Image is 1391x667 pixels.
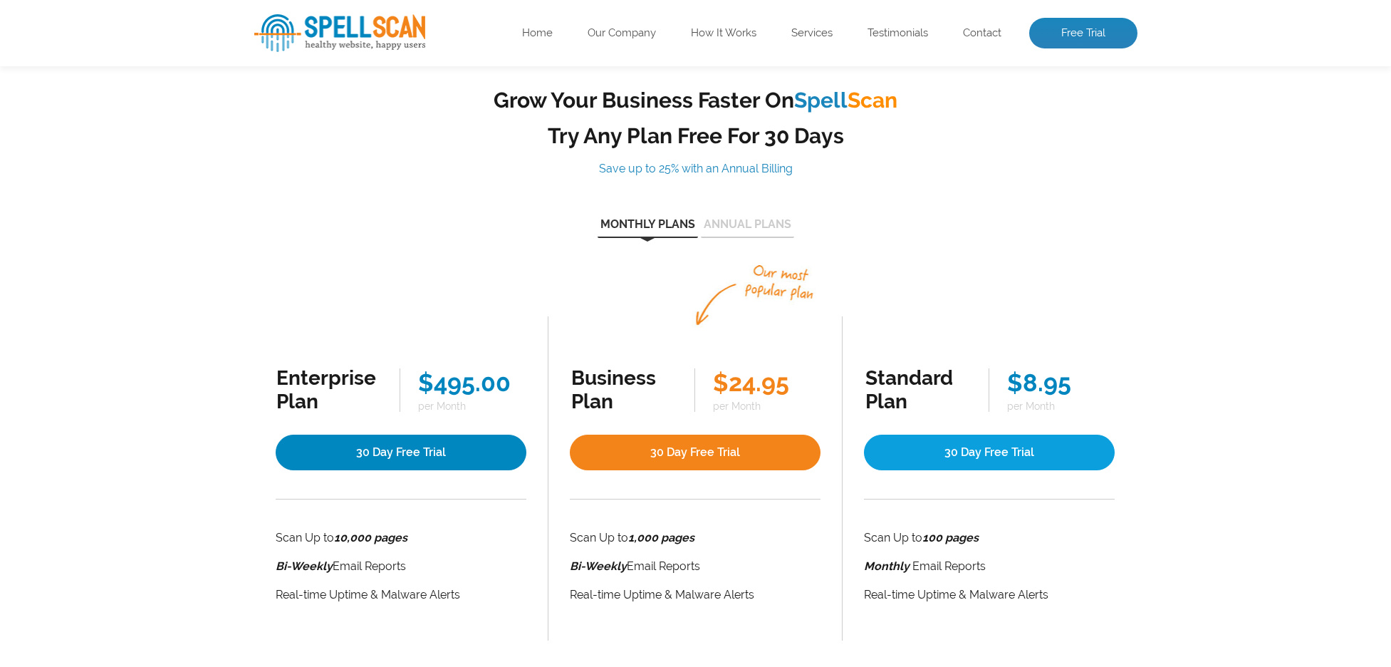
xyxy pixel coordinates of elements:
[570,528,820,548] li: Scan Up to
[570,435,820,470] a: 30 Day Free Trial
[276,557,527,576] li: Email Reports
[418,400,525,412] span: per Month
[1007,368,1114,397] div: $8.95
[794,88,848,113] span: Spell
[254,14,425,52] img: spellScan
[570,557,820,576] li: Email Reports
[864,557,1115,576] li: Email Reports
[276,528,527,548] li: Scan Up to
[334,531,407,544] strong: 10,000 pages
[475,88,917,113] h2: Grow Your Business Faster On
[628,531,694,544] strong: 1,000 pages
[701,219,794,238] button: Annual Plans
[571,366,677,413] div: Business Plan
[713,400,820,412] span: per Month
[276,366,382,413] div: Enterprise Plan
[570,585,820,605] li: Real-time Uptime & Malware Alerts
[864,585,1115,605] li: Real-time Uptime & Malware Alerts
[864,528,1115,548] li: Scan Up to
[598,219,698,238] button: Monthly Plans
[276,435,527,470] a: 30 Day Free Trial
[276,559,333,573] i: Bi-Weekly
[848,88,897,113] span: Scan
[418,368,525,397] div: $495.00
[1029,18,1137,49] a: Free Trial
[570,559,627,573] i: Bi-Weekly
[922,531,979,544] strong: 100 pages
[865,366,971,413] div: Standard Plan
[864,559,910,573] strong: Monthly
[1007,400,1114,412] span: per Month
[475,123,917,148] h2: Try Any Plan Free For 30 Days
[864,435,1115,470] a: 30 Day Free Trial
[599,162,793,175] span: Save up to 25% with an Annual Billing
[276,585,527,605] li: Real-time Uptime & Malware Alerts
[713,368,820,397] div: $24.95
